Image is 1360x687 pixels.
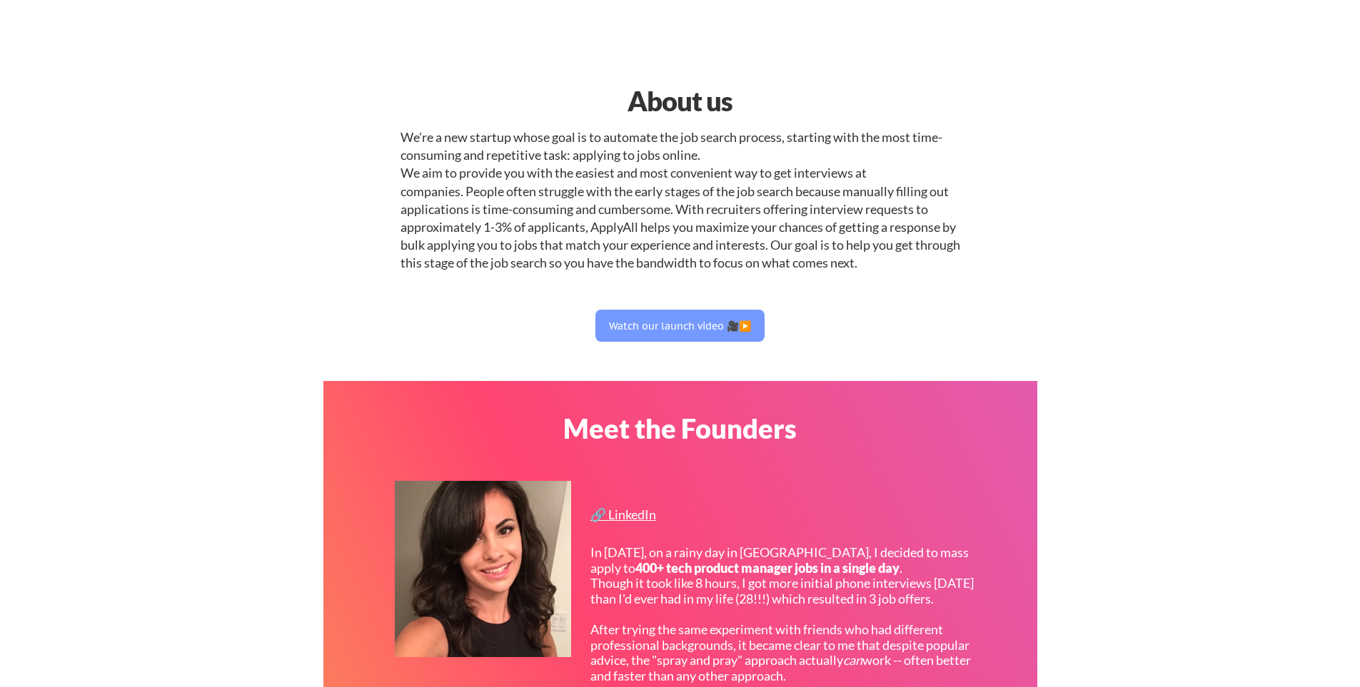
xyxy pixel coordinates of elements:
[635,560,900,576] strong: 400+ tech product manager jobs in a single day
[590,508,660,526] a: 🔗 LinkedIn
[590,508,660,521] div: 🔗 LinkedIn
[595,310,765,342] button: Watch our launch video 🎥▶️
[497,81,863,121] div: About us
[497,414,863,442] div: Meet the Founders
[401,128,960,273] div: We're a new startup whose goal is to automate the job search process, starting with the most time...
[843,652,862,668] em: can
